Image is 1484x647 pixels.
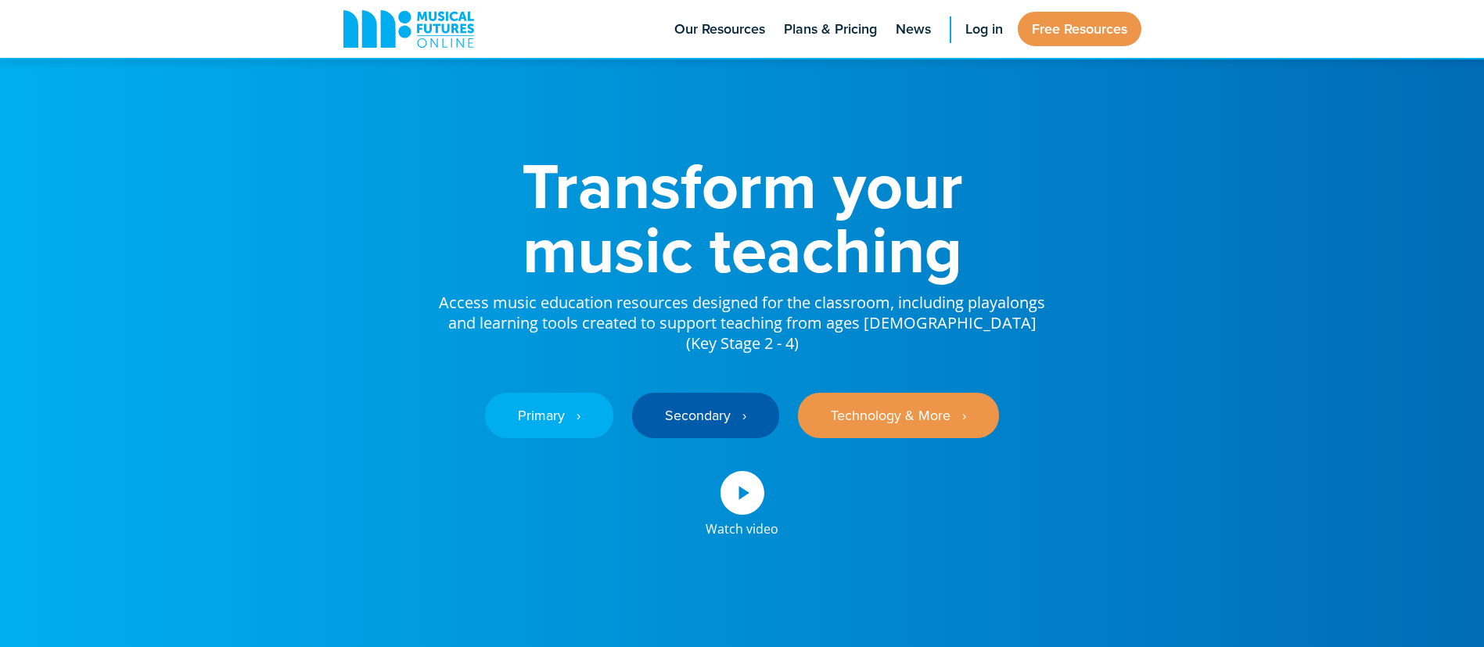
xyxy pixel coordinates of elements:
span: News [896,19,931,40]
a: Secondary ‎‏‏‎ ‎ › [632,393,779,438]
h1: Transform your music teaching [437,153,1047,282]
p: Access music education resources designed for the classroom, including playalongs and learning to... [437,282,1047,354]
span: Our Resources [674,19,765,40]
a: Technology & More ‎‏‏‎ ‎ › [798,393,999,438]
a: Free Resources [1018,12,1141,46]
span: Plans & Pricing [784,19,877,40]
span: Log in [965,19,1003,40]
a: Primary ‎‏‏‎ ‎ › [485,393,613,438]
div: Watch video [706,515,778,535]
